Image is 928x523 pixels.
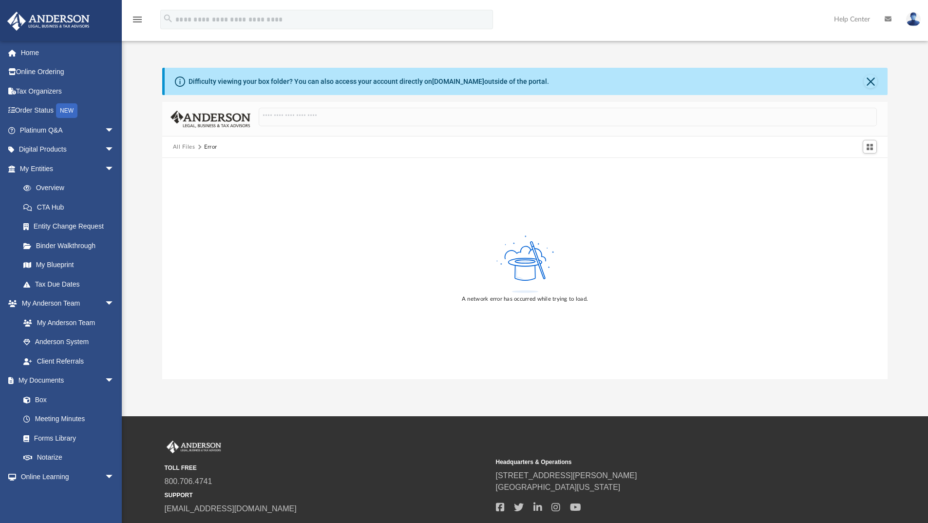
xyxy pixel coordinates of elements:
a: Online Learningarrow_drop_down [7,467,124,486]
a: Forms Library [14,428,119,448]
a: 800.706.4741 [165,477,212,485]
button: All Files [173,143,195,152]
div: Difficulty viewing your box folder? You can also access your account directly on outside of the p... [189,77,549,87]
input: Search files and folders [259,108,877,126]
span: arrow_drop_down [105,120,124,140]
a: Notarize [14,448,124,467]
small: TOLL FREE [165,464,489,472]
a: Online Ordering [7,62,129,82]
a: Digital Productsarrow_drop_down [7,140,129,159]
span: arrow_drop_down [105,294,124,314]
span: arrow_drop_down [105,467,124,487]
a: My Documentsarrow_drop_down [7,371,124,390]
a: [EMAIL_ADDRESS][DOMAIN_NAME] [165,504,297,513]
span: arrow_drop_down [105,140,124,160]
img: User Pic [906,12,921,26]
i: search [163,13,173,24]
a: Overview [14,178,129,198]
small: SUPPORT [165,491,489,500]
a: Meeting Minutes [14,409,124,429]
a: Home [7,43,129,62]
a: CTA Hub [14,197,129,217]
a: Binder Walkthrough [14,236,129,255]
a: Box [14,390,119,409]
a: My Anderson Teamarrow_drop_down [7,294,124,313]
a: My Anderson Team [14,313,119,332]
a: Tax Due Dates [14,274,129,294]
div: Error [204,143,217,152]
a: My Blueprint [14,255,124,275]
img: Anderson Advisors Platinum Portal [165,441,223,453]
img: Anderson Advisors Platinum Portal [4,12,93,31]
a: Platinum Q&Aarrow_drop_down [7,120,129,140]
a: Courses [14,486,124,506]
a: Tax Organizers [7,81,129,101]
span: arrow_drop_down [105,159,124,179]
small: Headquarters & Operations [496,458,820,466]
a: [STREET_ADDRESS][PERSON_NAME] [496,471,637,480]
div: A network error has occurred while trying to load. [462,295,588,304]
a: [DOMAIN_NAME] [432,77,484,85]
button: Switch to Grid View [863,140,877,154]
a: [GEOGRAPHIC_DATA][US_STATE] [496,483,621,491]
a: menu [132,19,143,25]
a: Client Referrals [14,351,124,371]
i: menu [132,14,143,25]
div: NEW [56,103,77,118]
a: Entity Change Request [14,217,129,236]
a: Anderson System [14,332,124,352]
a: Order StatusNEW [7,101,129,121]
a: My Entitiesarrow_drop_down [7,159,129,178]
span: arrow_drop_down [105,371,124,391]
button: Close [864,75,877,88]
